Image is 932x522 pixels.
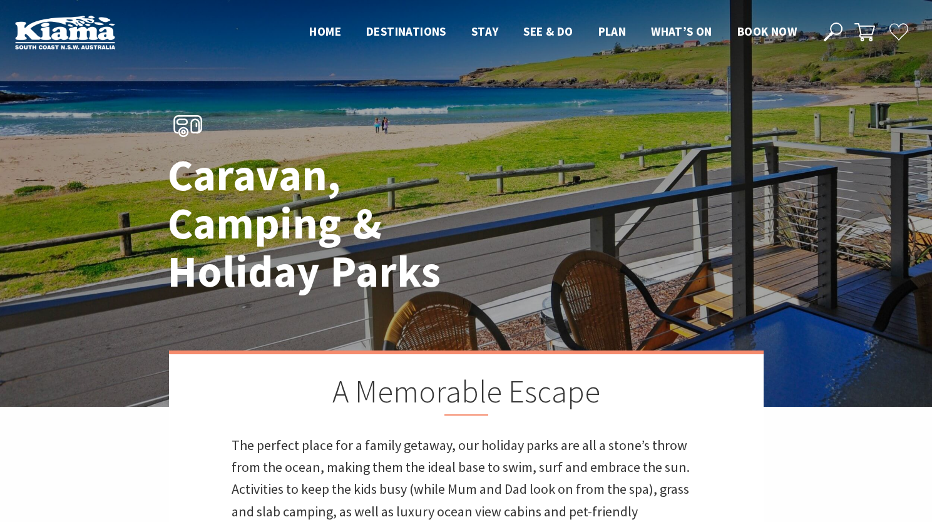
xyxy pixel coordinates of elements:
[232,373,701,416] h2: A Memorable Escape
[168,151,521,296] h1: Caravan, Camping & Holiday Parks
[15,15,115,49] img: Kiama Logo
[471,24,499,39] span: Stay
[737,24,797,39] span: Book now
[651,24,712,39] span: What’s On
[309,24,341,39] span: Home
[366,24,446,39] span: Destinations
[297,22,809,43] nav: Main Menu
[523,24,573,39] span: See & Do
[598,24,627,39] span: Plan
